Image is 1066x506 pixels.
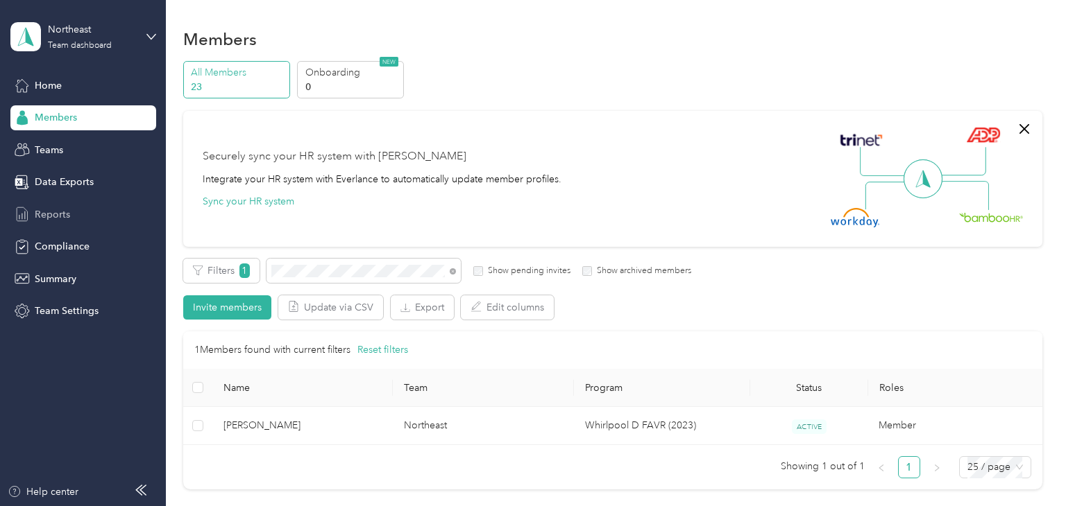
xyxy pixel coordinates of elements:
button: Export [391,295,454,320]
img: ADP [966,127,1000,143]
span: Reports [35,207,70,222]
span: Compliance [35,239,90,254]
td: Whirlpool D FAVR (2023) [574,407,750,445]
p: All Members [191,65,285,80]
img: Trinet [837,130,886,150]
img: Line Left Down [865,181,913,209]
button: Reset filters [357,342,408,358]
button: Filters1 [183,259,260,283]
span: Teams [35,143,63,157]
p: Onboarding [305,65,400,80]
button: right [926,456,948,478]
button: Sync your HR system [203,194,294,209]
img: Line Right Up [938,147,986,176]
td: Northeast [393,407,574,445]
button: Help center [8,485,78,499]
th: Team [393,369,574,407]
span: Members [35,110,77,125]
li: 1 [898,456,920,478]
iframe: Everlance-gr Chat Button Frame [988,428,1066,506]
span: NEW [380,57,398,67]
button: left [870,456,892,478]
li: Previous Page [870,456,892,478]
span: Home [35,78,62,93]
label: Show archived members [592,265,691,277]
div: Northeast [48,22,135,37]
img: Line Right Down [940,181,989,211]
th: Program [574,369,750,407]
span: Data Exports [35,175,94,189]
span: right [933,464,941,472]
li: Next Page [926,456,948,478]
button: Update via CSV [278,295,383,320]
button: Edit columns [461,295,554,320]
span: 1 [239,263,250,278]
th: Status [750,369,868,407]
div: Securely sync your HR system with [PERSON_NAME] [203,148,466,165]
img: Workday [831,208,879,227]
th: Name [212,369,394,407]
span: Name [223,382,382,394]
div: Page Size [959,456,1031,478]
span: Team Settings [35,304,99,318]
h1: Members [183,32,257,46]
a: 1 [899,457,920,478]
div: Team dashboard [48,42,112,50]
td: Member [868,407,1049,445]
p: 23 [191,80,285,94]
span: Showing 1 out of 1 [781,456,865,477]
p: 0 [305,80,400,94]
p: 1 Members found with current filters [194,342,350,358]
span: Summary [35,272,76,286]
span: ACTIVE [792,419,827,434]
img: BambooHR [959,212,1023,222]
label: Show pending invites [483,265,570,277]
img: Line Left Up [860,147,908,177]
span: left [877,464,886,472]
button: Invite members [183,295,271,320]
span: 25 / page [967,457,1023,478]
th: Roles [868,369,1049,407]
td: Biagio V. Facchiano [212,407,394,445]
span: [PERSON_NAME] [223,418,382,433]
div: Integrate your HR system with Everlance to automatically update member profiles. [203,172,561,186]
